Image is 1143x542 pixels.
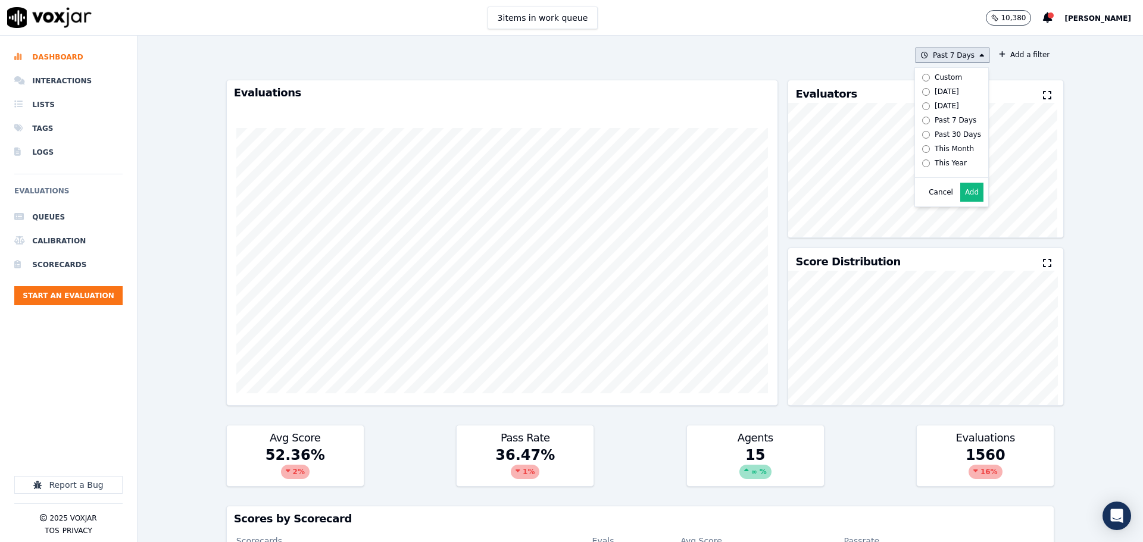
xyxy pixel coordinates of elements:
button: Report a Bug [14,476,123,494]
div: 15 [687,446,824,486]
div: 2 % [281,465,310,479]
input: Past 30 Days [922,131,930,139]
button: 10,380 [986,10,1043,26]
div: This Month [935,144,974,153]
div: Past 30 Days [935,130,981,139]
div: 52.36 % [227,446,364,486]
div: 36.47 % [457,446,594,486]
div: 16 % [969,465,1003,479]
div: 1560 [917,446,1054,486]
a: Tags [14,117,123,140]
button: [PERSON_NAME] [1064,11,1143,25]
input: This Month [922,145,930,153]
span: [PERSON_NAME] [1064,14,1131,23]
button: Add a filter [994,48,1054,62]
div: [DATE] [935,87,959,96]
button: Cancel [929,187,953,197]
div: Custom [935,73,962,82]
div: [DATE] [935,101,959,111]
h3: Evaluations [924,433,1047,443]
h3: Evaluations [234,87,771,98]
h3: Pass Rate [464,433,586,443]
button: TOS [45,526,59,535]
a: Calibration [14,229,123,253]
button: 3items in work queue [488,7,598,29]
input: Past 7 Days [922,117,930,124]
button: Start an Evaluation [14,286,123,305]
button: Privacy [63,526,92,535]
a: Logs [14,140,123,164]
div: 1 % [511,465,539,479]
button: Past 7 Days Custom [DATE] [DATE] Past 7 Days Past 30 Days This Month This Year Cancel Add [916,48,989,63]
div: Past 7 Days [935,115,976,125]
h3: Evaluators [795,89,857,99]
input: [DATE] [922,88,930,96]
p: 2025 Voxjar [49,513,96,523]
input: Custom [922,74,930,82]
div: Open Intercom Messenger [1103,502,1131,530]
input: [DATE] [922,102,930,110]
h3: Score Distribution [795,256,900,267]
p: 10,380 [1001,13,1026,23]
img: voxjar logo [7,7,92,28]
h6: Evaluations [14,184,123,205]
button: Add [960,183,983,202]
a: Lists [14,93,123,117]
h3: Scores by Scorecard [234,513,1047,524]
a: Interactions [14,69,123,93]
button: 10,380 [986,10,1031,26]
div: This Year [935,158,967,168]
input: This Year [922,159,930,167]
a: Scorecards [14,253,123,277]
a: Queues [14,205,123,229]
div: ∞ % [739,465,772,479]
h3: Agents [694,433,817,443]
a: Dashboard [14,45,123,69]
h3: Avg Score [234,433,357,443]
